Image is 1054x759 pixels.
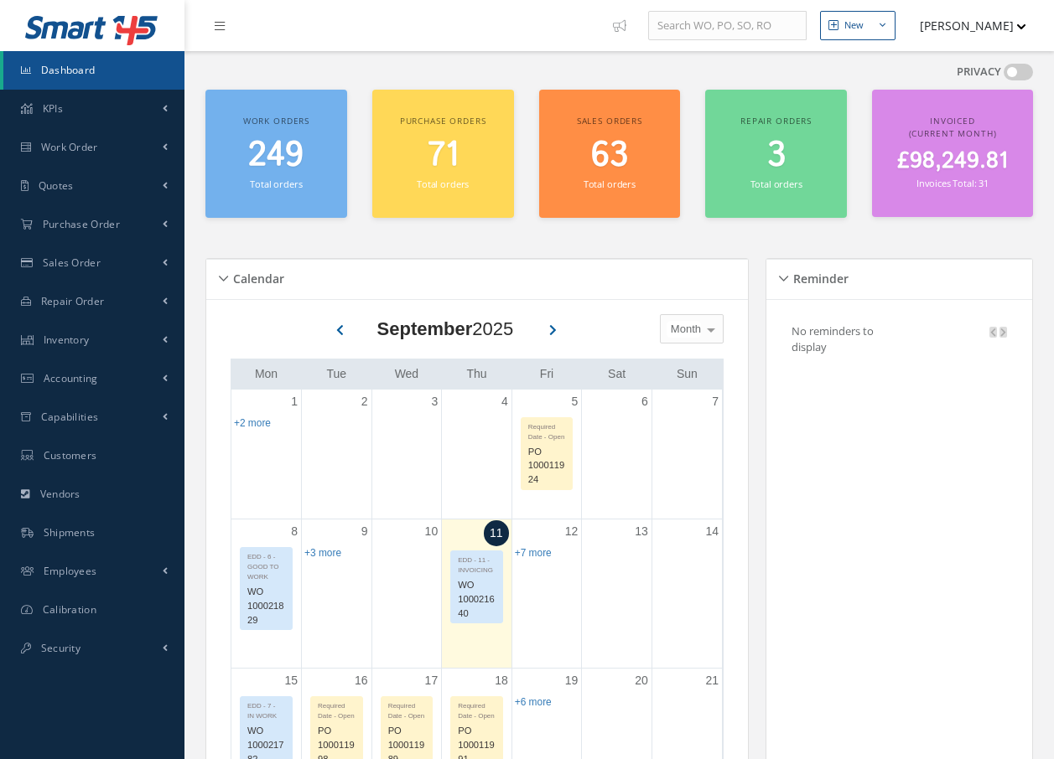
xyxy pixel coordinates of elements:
a: Sales orders 63 Total orders [539,90,681,218]
td: September 1, 2025 [231,390,302,519]
a: September 13, 2025 [631,519,652,544]
a: September 8, 2025 [288,519,301,544]
div: EDD - 7 - IN WORK [241,697,292,721]
a: Wednesday [392,364,423,385]
a: September 1, 2025 [288,390,301,414]
td: September 7, 2025 [652,390,722,519]
a: Invoiced (Current Month) £98,249.81 Invoices Total: 31 [872,90,1033,217]
span: (Current Month) [909,127,997,139]
span: Work Order [41,140,98,154]
span: Month [667,321,701,338]
div: 2025 [377,315,514,343]
td: September 11, 2025 [442,519,512,669]
a: Show 6 more events [515,696,552,708]
button: [PERSON_NAME] [904,9,1026,42]
span: Purchase orders [400,115,486,126]
span: 3 [767,132,786,179]
small: Total orders [417,178,469,190]
span: Customers [44,448,97,462]
div: Required Date - Open [311,697,362,721]
a: Show 2 more events [234,417,271,429]
span: Sales Order [43,256,101,270]
span: KPIs [43,101,63,116]
td: September 12, 2025 [511,519,582,669]
td: September 8, 2025 [231,519,302,669]
a: Repair orders 3 Total orders [705,90,847,218]
td: September 6, 2025 [582,390,652,519]
a: Monday [252,364,281,385]
span: Calibration [43,602,96,617]
a: Saturday [605,364,629,385]
span: Work orders [243,115,309,126]
td: September 5, 2025 [511,390,582,519]
a: September 20, 2025 [631,669,652,693]
div: EDD - 11 - INVOICING [451,551,502,576]
a: September 9, 2025 [358,519,371,544]
a: Dashboard [3,51,184,90]
span: Sales orders [577,115,642,126]
a: September 18, 2025 [491,669,511,693]
div: WO 100021829 [241,582,292,629]
label: PRIVACY [957,64,1001,80]
a: September 6, 2025 [638,390,652,414]
a: September 17, 2025 [422,669,442,693]
span: Shipments [44,525,96,540]
span: Inventory [44,333,90,347]
td: September 14, 2025 [652,519,722,669]
div: Required Date - Open [382,697,433,721]
a: Work orders 249 Total orders [205,90,347,218]
small: Total orders [584,178,636,190]
td: September 13, 2025 [582,519,652,669]
a: September 16, 2025 [351,669,371,693]
a: Tuesday [324,364,350,385]
span: Vendors [40,487,80,501]
button: New [820,11,896,40]
a: September 14, 2025 [702,519,722,544]
div: Required Date - Open [451,697,502,721]
td: September 9, 2025 [302,519,372,669]
div: EDD - 6 - GOOD TO WORK [241,548,292,582]
a: September 19, 2025 [562,669,582,693]
td: September 4, 2025 [442,390,512,519]
td: September 2, 2025 [302,390,372,519]
a: September 4, 2025 [498,390,511,414]
span: 71 [428,132,459,179]
span: Employees [44,564,97,578]
small: Invoices Total: 31 [916,177,989,189]
td: September 3, 2025 [371,390,442,519]
p: No reminders to display [792,323,874,355]
div: PO 100011924 [522,442,573,489]
a: Sunday [673,364,701,385]
span: Dashboard [41,63,96,77]
span: Capabilities [41,410,99,424]
h5: Calendar [228,266,284,287]
a: September 5, 2025 [569,390,582,414]
a: September 10, 2025 [422,519,442,544]
span: Security [41,641,80,655]
span: Repair orders [740,115,812,126]
span: Purchase Order [43,217,120,231]
a: Show 3 more events [304,547,341,559]
a: September 11, 2025 [484,520,509,546]
small: Total orders [250,178,302,190]
span: Repair Order [41,294,105,308]
a: Purchase orders 71 Total orders [372,90,514,218]
span: £98,249.81 [897,145,1008,178]
a: Show 7 more events [515,547,552,559]
span: Quotes [39,178,74,193]
small: Total orders [750,178,802,190]
a: September 12, 2025 [562,519,582,544]
div: WO 100021640 [451,576,502,622]
h5: Reminder [788,266,849,287]
a: Thursday [463,364,490,385]
a: September 15, 2025 [281,669,301,693]
a: September 2, 2025 [358,390,371,414]
b: September [377,318,473,339]
span: Accounting [44,371,98,385]
div: Required Date - Open [522,418,573,442]
div: New [844,18,864,33]
a: September 7, 2025 [709,390,722,414]
a: September 21, 2025 [702,669,722,693]
span: 63 [591,132,628,179]
span: 249 [248,132,304,179]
